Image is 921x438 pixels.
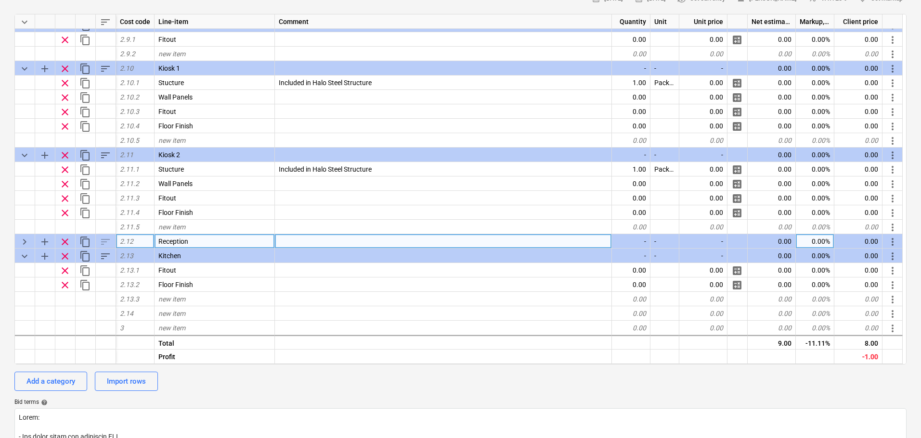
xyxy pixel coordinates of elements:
[120,36,135,43] span: 2.9.1
[679,292,727,306] div: 0.00
[834,349,882,363] div: -1.00
[120,64,133,72] span: 2.10
[612,32,650,47] div: 0.00
[834,220,882,234] div: 0.00
[887,150,898,161] span: More actions
[612,321,650,335] div: 0.00
[796,75,834,90] div: 0.00%
[120,324,124,332] span: 3
[679,234,727,249] div: -
[158,281,193,288] span: Floor Finish
[59,106,71,118] span: Remove row
[120,79,139,87] span: 2.10.1
[59,164,71,175] span: Remove row
[748,176,796,191] div: 0.00
[748,90,796,104] div: 0.00
[120,180,139,188] span: 2.11.2
[748,47,796,61] div: 0.00
[612,148,650,162] div: -
[679,90,727,104] div: 0.00
[39,150,51,161] span: Add sub category to row
[158,223,185,231] span: new item
[158,79,184,87] span: Stucture
[679,32,727,47] div: 0.00
[679,162,727,176] div: 0.00
[679,321,727,335] div: 0.00
[120,122,139,130] span: 2.10.4
[887,222,898,233] span: More actions
[39,20,51,31] span: Add sub category to row
[887,250,898,262] span: More actions
[59,207,71,219] span: Remove row
[158,137,185,144] span: new item
[834,32,882,47] div: 0.00
[612,249,650,263] div: -
[79,92,91,103] span: Duplicate row
[748,249,796,263] div: 0.00
[158,165,184,173] span: Stucture
[796,14,834,29] div: Markup, %
[79,279,91,291] span: Duplicate row
[120,310,133,317] span: 2.14
[612,61,650,75] div: -
[39,63,51,75] span: Add sub category to row
[158,266,176,274] span: Fitout
[612,234,650,249] div: -
[796,335,834,349] div: -11.11%
[748,292,796,306] div: 0.00
[834,263,882,277] div: 0.00
[731,164,743,175] span: Manage detailed breakdown for the row
[679,220,727,234] div: 0.00
[120,165,139,173] span: 2.11.1
[748,162,796,176] div: 0.00
[612,220,650,234] div: 0.00
[679,176,727,191] div: 0.00
[748,148,796,162] div: 0.00
[612,205,650,220] div: 0.00
[748,205,796,220] div: 0.00
[796,277,834,292] div: 0.00%
[79,236,91,248] span: Duplicate category
[59,193,71,204] span: Remove row
[679,47,727,61] div: 0.00
[279,79,372,87] span: Included in Halo Steel Structure
[834,75,882,90] div: 0.00
[19,250,30,262] span: Collapse category
[158,310,185,317] span: new item
[158,194,176,202] span: Fitout
[748,133,796,148] div: 0.00
[120,209,139,216] span: 2.11.4
[79,193,91,204] span: Duplicate row
[834,90,882,104] div: 0.00
[679,133,727,148] div: 0.00
[120,252,133,260] span: 2.13
[95,372,158,391] button: Import rows
[59,236,71,248] span: Remove row
[158,108,176,115] span: Fitout
[59,20,71,31] span: Remove row
[612,75,650,90] div: 1.00
[796,205,834,220] div: 0.00%
[612,292,650,306] div: 0.00
[116,14,155,29] div: Cost code
[100,250,111,262] span: Sort rows within category
[796,176,834,191] div: 0.00%
[731,178,743,190] span: Manage detailed breakdown for the row
[158,93,193,101] span: Wall Panels
[834,47,882,61] div: 0.00
[39,236,51,248] span: Add sub category to row
[887,265,898,276] span: More actions
[834,306,882,321] div: 0.00
[100,16,111,28] span: Sort rows within table
[731,34,743,46] span: Manage detailed breakdown for the row
[155,349,275,363] div: Profit
[731,121,743,132] span: Manage detailed breakdown for the row
[887,279,898,291] span: More actions
[650,148,679,162] div: -
[796,191,834,205] div: 0.00%
[59,279,71,291] span: Remove row
[796,90,834,104] div: 0.00%
[834,277,882,292] div: 0.00
[650,61,679,75] div: -
[887,193,898,204] span: More actions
